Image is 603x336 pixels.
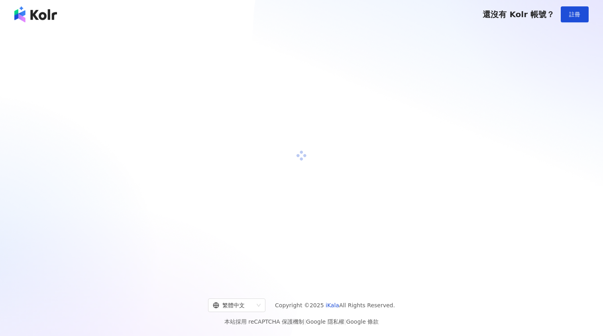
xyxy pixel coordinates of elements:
[224,317,379,326] span: 本站採用 reCAPTCHA 保護機制
[14,6,57,22] img: logo
[304,318,306,325] span: |
[213,299,253,312] div: 繁體中文
[344,318,346,325] span: |
[326,302,339,308] a: iKala
[275,300,395,310] span: Copyright © 2025 All Rights Reserved.
[306,318,344,325] a: Google 隱私權
[569,11,580,18] span: 註冊
[346,318,379,325] a: Google 條款
[561,6,589,22] button: 註冊
[483,10,554,19] span: 還沒有 Kolr 帳號？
